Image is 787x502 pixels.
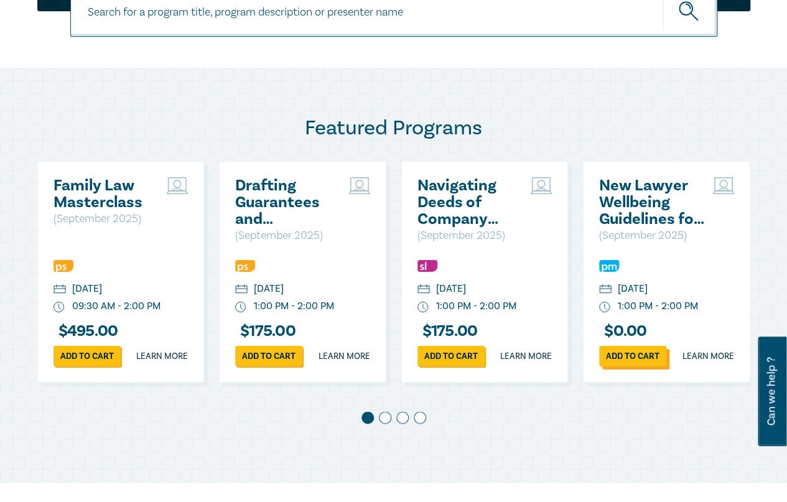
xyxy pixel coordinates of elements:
div: 1:00 PM - 2:00 PM [436,299,516,314]
p: ( September 2025 ) [235,228,343,244]
img: watch [235,302,246,313]
p: ( September 2025 ) [599,228,707,244]
a: New Lawyer Wellbeing Guidelines for Legal Workplaces [599,177,707,228]
h3: $ 0.00 [599,323,646,340]
img: calendar [417,284,430,295]
a: Add to cart [54,346,121,366]
img: Live Stream [167,177,188,194]
img: watch [599,302,610,313]
div: 1:00 PM - 2:00 PM [618,299,698,314]
div: [DATE] [254,282,284,296]
img: watch [417,302,429,313]
a: Add to cart [599,346,666,366]
a: Learn more [136,350,188,363]
h3: $ 175.00 [417,323,478,340]
a: Learn more [682,350,734,363]
img: watch [54,302,65,313]
span: Can we help ? [765,344,777,439]
img: Professional Skills [54,260,73,272]
div: [DATE] [72,282,102,296]
img: Practice Management & Business Skills [599,260,619,272]
img: calendar [235,284,248,295]
img: Live Stream [531,177,552,194]
img: calendar [599,284,612,295]
p: ( September 2025 ) [54,211,161,227]
a: Learn more [500,350,552,363]
img: Live Stream [349,177,370,194]
div: 09:30 AM - 2:00 PM [72,299,161,314]
h3: $ 495.00 [54,323,118,340]
img: Substantive Law [417,260,437,272]
a: Add to cart [417,346,485,366]
img: calendar [54,284,66,295]
a: Learn more [319,350,370,363]
a: Drafting Guarantees and Indemnities [235,177,343,228]
a: Add to cart [235,346,302,366]
h3: $ 175.00 [235,323,296,340]
div: [DATE] [618,282,648,296]
a: Family Law Masterclass [54,177,161,211]
div: [DATE] [436,282,466,296]
div: 1:00 PM - 2:00 PM [254,299,334,314]
img: Live Stream [713,177,734,194]
a: Navigating Deeds of Company Arrangement – Strategy and Structure [417,177,525,228]
img: Professional Skills [235,260,255,272]
p: ( September 2025 ) [417,228,525,244]
h2: Featured Programs [37,116,750,141]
